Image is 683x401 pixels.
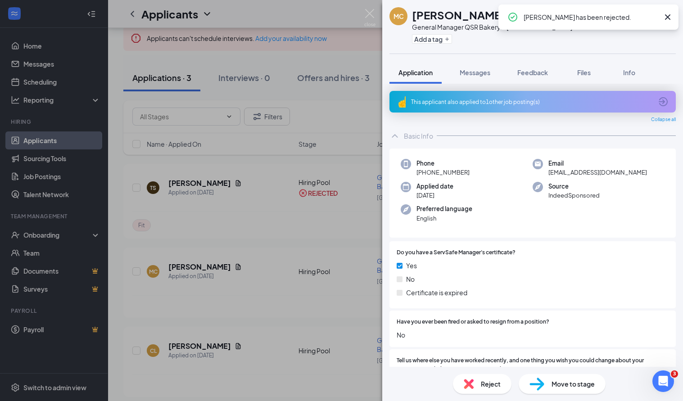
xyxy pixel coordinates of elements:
div: This applicant also applied to 1 other job posting(s) [411,98,652,106]
span: Applied date [416,182,453,191]
span: No [406,274,415,284]
span: Files [577,68,591,77]
svg: Cross [662,12,673,23]
span: Source [548,182,600,191]
span: Messages [460,68,490,77]
div: General Manager QSR Bakery at [GEOGRAPHIC_DATA] [412,23,572,32]
span: Phone [416,159,470,168]
span: Tell us where else you have worked recently, and one thing you wish you could change about your e... [397,356,669,374]
iframe: Intercom live chat [652,370,674,392]
span: Preferred language [416,204,472,213]
span: 3 [671,370,678,378]
svg: CheckmarkCircle [507,12,518,23]
span: Info [623,68,635,77]
span: No [397,330,669,340]
span: Have you ever been fired or asked to resign from a position? [397,318,549,326]
span: Feedback [517,68,548,77]
svg: ChevronUp [389,131,400,141]
span: Reject [481,379,501,389]
span: Collapse all [651,116,676,123]
svg: Plus [444,36,450,42]
button: PlusAdd a tag [412,34,452,44]
div: MC [394,12,404,21]
div: Basic Info [404,131,433,140]
span: Email [548,159,647,168]
span: English [416,214,472,223]
span: IndeedSponsored [548,191,600,200]
div: [PERSON_NAME] has been rejected. [524,12,659,23]
svg: ArrowCircle [658,96,669,107]
span: [EMAIL_ADDRESS][DOMAIN_NAME] [548,168,647,177]
span: Application [398,68,433,77]
span: [PHONE_NUMBER] [416,168,470,177]
span: Certificate is expired [406,288,467,297]
h1: [PERSON_NAME] [412,7,505,23]
span: [DATE] [416,191,453,200]
span: Yes [406,261,417,270]
span: Move to stage [552,379,595,389]
span: Do you have a ServSafe Manager's certificate? [397,248,516,257]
